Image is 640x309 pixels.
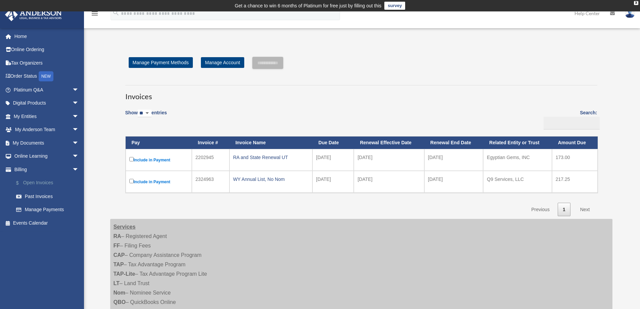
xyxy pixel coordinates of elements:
[114,299,126,305] strong: QBO
[114,262,124,267] strong: TAP
[129,179,134,183] input: Include in Payment
[114,290,126,296] strong: Nom
[72,83,86,97] span: arrow_drop_down
[91,12,99,17] a: menu
[129,157,134,161] input: Include in Payment
[125,109,167,124] label: Show entries
[5,56,89,70] a: Tax Organizers
[72,96,86,110] span: arrow_drop_down
[625,8,635,18] img: User Pic
[129,156,188,164] label: Include in Payment
[125,85,597,102] h3: Invoices
[114,224,136,230] strong: Services
[233,153,309,162] div: RA and State Renewal UT
[72,136,86,150] span: arrow_drop_down
[483,171,552,193] td: Q9 Services, LLC
[526,203,554,217] a: Previous
[552,171,598,193] td: 217.25
[114,271,135,277] strong: TAP-Lite
[552,149,598,171] td: 173.00
[235,2,382,10] div: Get a chance to win 6 months of Platinum for free just by filling out this
[72,163,86,177] span: arrow_drop_down
[5,150,89,163] a: Online Learningarrow_drop_down
[114,243,120,248] strong: FF
[354,137,424,149] th: Renewal Effective Date: activate to sort column ascending
[5,43,89,56] a: Online Ordering
[5,163,89,176] a: Billingarrow_drop_down
[424,171,483,193] td: [DATE]
[129,178,188,186] label: Include in Payment
[20,179,23,187] span: $
[558,203,570,217] a: 1
[544,117,600,129] input: Search:
[575,203,595,217] a: Next
[9,190,89,203] a: Past Invoices
[91,9,99,17] i: menu
[312,171,354,193] td: [DATE]
[354,171,424,193] td: [DATE]
[552,137,598,149] th: Amount Due: activate to sort column ascending
[72,123,86,137] span: arrow_drop_down
[5,110,89,123] a: My Entitiesarrow_drop_down
[72,110,86,123] span: arrow_drop_down
[5,70,89,83] a: Order StatusNEW
[541,109,597,129] label: Search:
[312,137,354,149] th: Due Date: activate to sort column ascending
[112,9,120,16] i: search
[5,123,89,137] a: My Anderson Teamarrow_drop_down
[9,176,89,190] a: $Open Invoices
[5,136,89,150] a: My Documentsarrow_drop_down
[5,96,89,110] a: Digital Productsarrow_drop_down
[5,216,89,230] a: Events Calendar
[424,137,483,149] th: Renewal End Date: activate to sort column ascending
[192,149,229,171] td: 2202945
[483,149,552,171] td: Egyptian Gems, INC
[354,149,424,171] td: [DATE]
[72,150,86,163] span: arrow_drop_down
[312,149,354,171] td: [DATE]
[424,149,483,171] td: [DATE]
[114,252,125,258] strong: CAP
[483,137,552,149] th: Related Entity or Trust: activate to sort column ascending
[5,83,89,96] a: Platinum Q&Aarrow_drop_down
[9,203,89,217] a: Manage Payments
[634,1,638,5] div: close
[114,233,121,239] strong: RA
[3,8,64,21] img: Anderson Advisors Platinum Portal
[229,137,312,149] th: Invoice Name: activate to sort column ascending
[114,280,120,286] strong: LT
[126,137,192,149] th: Pay: activate to sort column descending
[138,110,152,117] select: Showentries
[192,171,229,193] td: 2324963
[39,71,53,81] div: NEW
[384,2,405,10] a: survey
[129,57,193,68] a: Manage Payment Methods
[5,30,89,43] a: Home
[201,57,244,68] a: Manage Account
[192,137,229,149] th: Invoice #: activate to sort column ascending
[233,175,309,184] div: WY Annual List, No Nom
